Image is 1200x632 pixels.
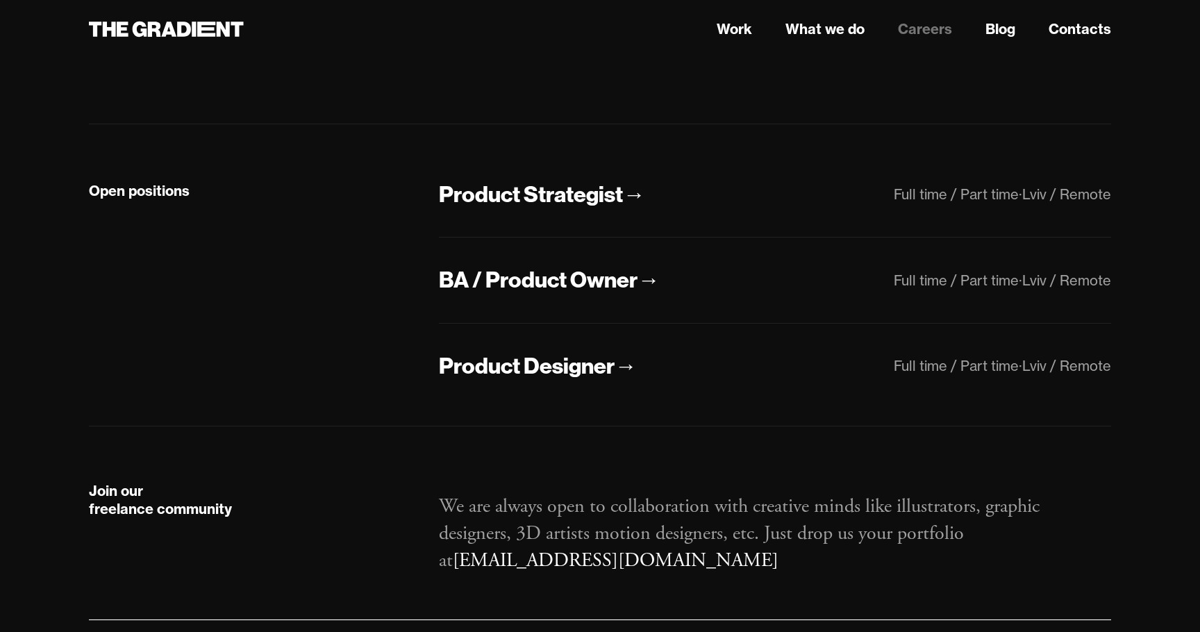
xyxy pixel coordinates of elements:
a: What we do [785,19,865,40]
div: · [1019,272,1022,289]
div: Full time / Part time [894,272,1019,289]
a: Contacts [1049,19,1111,40]
div: · [1019,185,1022,203]
a: Product Strategist→ [439,180,645,210]
strong: Open positions [89,182,190,199]
a: Blog [985,19,1015,40]
div: Lviv / Remote [1022,357,1111,374]
p: We are always open to collaboration with creative minds like illustrators, graphic designers, 3D ... [439,493,1111,575]
strong: Join our freelance community [89,482,232,517]
div: Lviv / Remote [1022,185,1111,203]
a: [EMAIL_ADDRESS][DOMAIN_NAME] [453,548,778,573]
div: Product Strategist [439,180,623,209]
div: Product Designer [439,351,615,381]
div: → [615,351,637,381]
div: Lviv / Remote [1022,272,1111,289]
a: BA / Product Owner→ [439,265,660,295]
div: Full time / Part time [894,185,1019,203]
div: → [637,265,660,294]
div: · [1019,357,1022,374]
div: → [623,180,645,209]
div: BA / Product Owner [439,265,637,294]
a: Product Designer→ [439,351,637,381]
a: Work [717,19,752,40]
a: Careers [898,19,952,40]
div: Full time / Part time [894,357,1019,374]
